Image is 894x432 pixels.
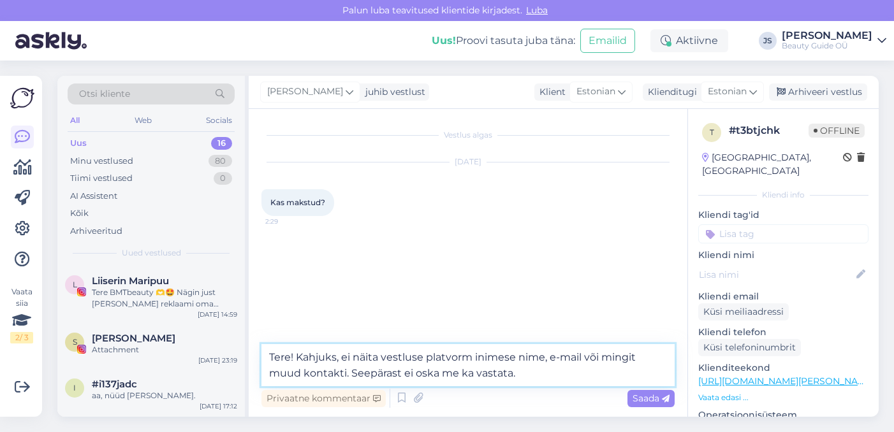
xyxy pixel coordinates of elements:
div: [GEOGRAPHIC_DATA], [GEOGRAPHIC_DATA] [702,151,843,178]
div: 0 [214,172,232,185]
img: website_grey.svg [20,33,31,43]
p: Klienditeekond [698,361,868,375]
div: Arhiveeri vestlus [769,83,867,101]
div: Klient [534,85,566,99]
span: Saada [633,392,670,404]
div: Uus [70,137,87,150]
a: [URL][DOMAIN_NAME][PERSON_NAME] [698,375,874,387]
div: Proovi tasuta juba täna: [432,33,575,48]
div: Klienditugi [643,85,697,99]
div: Domain: [DOMAIN_NAME] [33,33,140,43]
div: # t3btjchk [729,123,809,138]
span: Uued vestlused [122,247,181,259]
img: logo_orange.svg [20,20,31,31]
div: Minu vestlused [70,155,133,168]
div: Socials [203,112,235,129]
div: JS [759,32,777,50]
b: Uus! [432,34,456,47]
img: Askly Logo [10,86,34,110]
span: Offline [809,124,865,138]
span: #i137jadc [92,378,137,390]
p: Operatsioonisüsteem [698,408,868,422]
div: Privaatne kommentaar [261,390,386,407]
textarea: Tere! Kahjuks, ei näita vestluse platvorm inimese nime, e-mail või mingit muud kontakti. Seepäras... [261,344,675,386]
div: Küsi meiliaadressi [698,303,789,320]
div: juhib vestlust [360,85,425,99]
p: Kliendi nimi [698,248,868,262]
div: [DATE] [261,156,675,168]
span: 2:29 [265,217,313,226]
div: Vestlus algas [261,129,675,141]
p: Vaata edasi ... [698,392,868,403]
div: Domain Overview [48,75,114,83]
span: Otsi kliente [79,87,130,101]
span: [PERSON_NAME] [267,85,343,99]
span: S [73,337,77,347]
div: Tiimi vestlused [70,172,133,185]
div: Aktiivne [650,29,728,52]
img: tab_keywords_by_traffic_grey.svg [127,74,137,84]
a: [PERSON_NAME]Beauty Guide OÜ [782,31,886,51]
div: Attachment [92,344,237,356]
span: Estonian [576,85,615,99]
span: Liiserin Maripuu [92,275,169,287]
div: Kõik [70,207,89,220]
img: tab_domain_overview_orange.svg [34,74,45,84]
div: aa, nüüd [PERSON_NAME]. [92,390,237,401]
span: t [710,127,714,137]
div: Keywords by Traffic [141,75,215,83]
div: Vaata siia [10,286,33,343]
div: Tere BMTbeauty 🫶🤩 Nägin just [PERSON_NAME] reklaami oma Instagrammi lehel [PERSON_NAME] [PERSON_N... [92,287,237,310]
div: Kliendi info [698,189,868,201]
div: Küsi telefoninumbrit [698,339,801,356]
span: Kas makstud? [270,198,325,207]
div: v 4.0.24 [36,20,62,31]
p: Kliendi tag'id [698,208,868,222]
div: 80 [209,155,232,168]
div: 2 / 3 [10,332,33,343]
span: i [73,383,76,392]
p: Kliendi email [698,290,868,303]
button: Emailid [580,29,635,53]
div: 16 [211,137,232,150]
span: Estonian [708,85,747,99]
div: AI Assistent [70,190,117,203]
div: [DATE] 17:12 [200,401,237,411]
div: [DATE] 23:19 [198,356,237,365]
span: Sandra Ermo [92,333,175,344]
input: Lisa nimi [699,268,854,282]
div: Web [132,112,154,129]
div: [PERSON_NAME] [782,31,872,41]
input: Lisa tag [698,224,868,243]
span: Luba [522,4,552,16]
span: L [73,280,77,289]
div: Beauty Guide OÜ [782,41,872,51]
div: Arhiveeritud [70,225,122,238]
p: Kliendi telefon [698,326,868,339]
div: [DATE] 14:59 [198,310,237,319]
div: All [68,112,82,129]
